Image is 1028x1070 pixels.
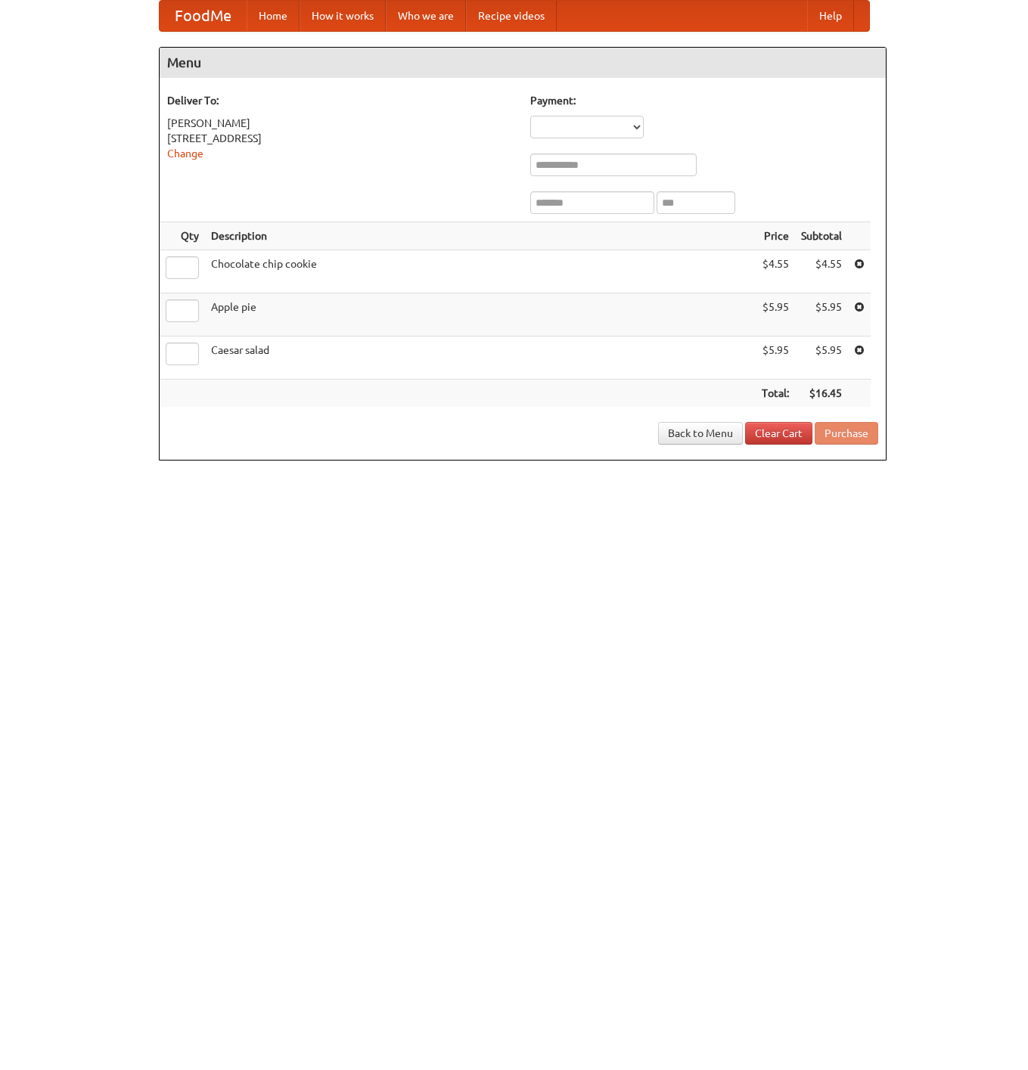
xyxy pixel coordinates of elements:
[756,222,795,250] th: Price
[530,93,878,108] h5: Payment:
[167,93,515,108] h5: Deliver To:
[756,380,795,408] th: Total:
[205,222,756,250] th: Description
[205,250,756,293] td: Chocolate chip cookie
[807,1,854,31] a: Help
[756,250,795,293] td: $4.55
[795,250,848,293] td: $4.55
[205,293,756,337] td: Apple pie
[795,337,848,380] td: $5.95
[205,337,756,380] td: Caesar salad
[300,1,386,31] a: How it works
[756,337,795,380] td: $5.95
[160,1,247,31] a: FoodMe
[167,116,515,131] div: [PERSON_NAME]
[167,131,515,146] div: [STREET_ADDRESS]
[795,293,848,337] td: $5.95
[386,1,466,31] a: Who we are
[795,222,848,250] th: Subtotal
[160,222,205,250] th: Qty
[815,422,878,445] button: Purchase
[795,380,848,408] th: $16.45
[658,422,743,445] a: Back to Menu
[756,293,795,337] td: $5.95
[466,1,557,31] a: Recipe videos
[247,1,300,31] a: Home
[160,48,886,78] h4: Menu
[167,147,203,160] a: Change
[745,422,812,445] a: Clear Cart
